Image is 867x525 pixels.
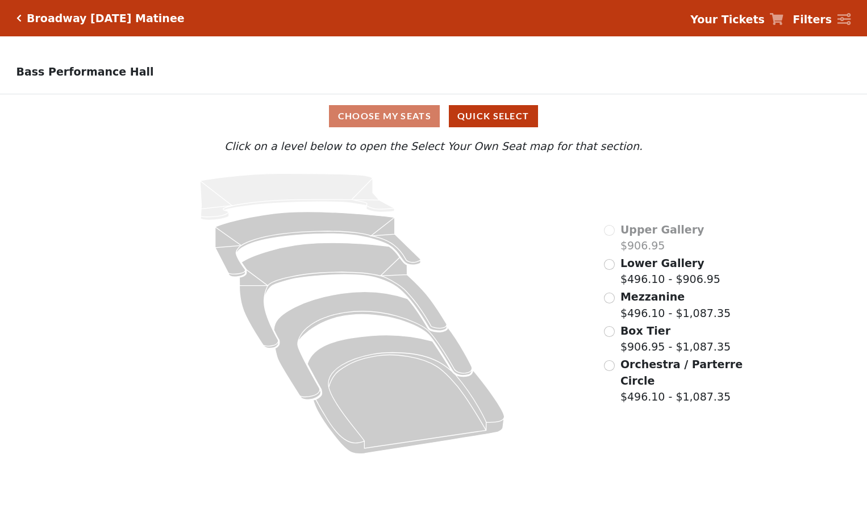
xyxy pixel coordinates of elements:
label: $496.10 - $1,087.35 [620,356,744,405]
span: Orchestra / Parterre Circle [620,358,743,387]
strong: Filters [793,13,832,26]
span: Box Tier [620,324,670,337]
label: $496.10 - $1,087.35 [620,289,731,321]
p: Click on a level below to open the Select Your Own Seat map for that section. [116,138,751,155]
span: Lower Gallery [620,257,705,269]
a: Click here to go back to filters [16,14,22,22]
strong: Your Tickets [690,13,765,26]
path: Upper Gallery - Seats Available: 0 [200,173,394,220]
label: $496.10 - $906.95 [620,255,720,287]
span: Upper Gallery [620,223,705,236]
a: Filters [793,11,851,28]
label: $906.95 [620,222,705,254]
h5: Broadway [DATE] Matinee [27,12,185,25]
a: Your Tickets [690,11,783,28]
button: Quick Select [449,105,538,127]
path: Orchestra / Parterre Circle - Seats Available: 4 [307,335,505,454]
span: Mezzanine [620,290,685,303]
label: $906.95 - $1,087.35 [620,323,731,355]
